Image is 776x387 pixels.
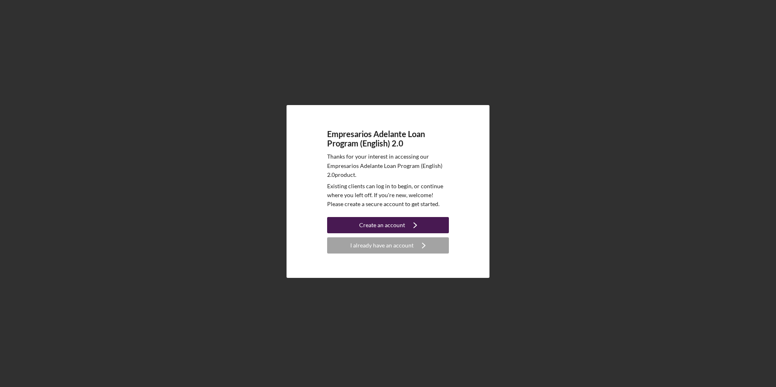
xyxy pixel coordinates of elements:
button: I already have an account [327,237,449,254]
div: Create an account [359,217,405,233]
h4: Empresarios Adelante Loan Program (English) 2.0 [327,129,449,148]
p: Existing clients can log in to begin, or continue where you left off. If you're new, welcome! Ple... [327,182,449,209]
a: Create an account [327,217,449,235]
p: Thanks for your interest in accessing our Empresarios Adelante Loan Program (English) 2.0 product. [327,152,449,179]
button: Create an account [327,217,449,233]
div: I already have an account [350,237,414,254]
